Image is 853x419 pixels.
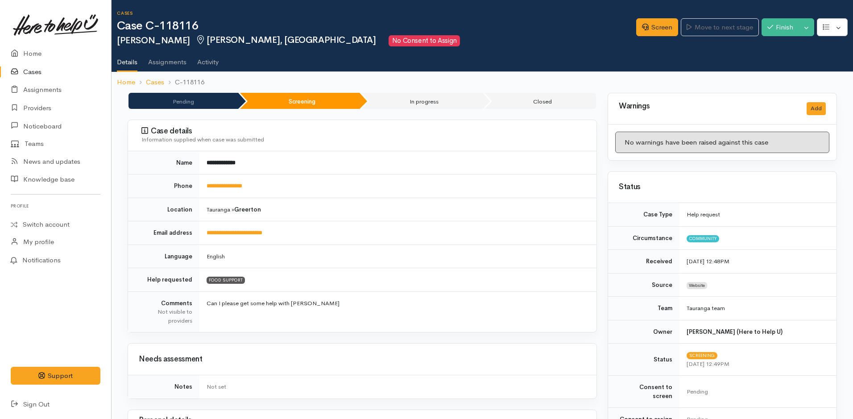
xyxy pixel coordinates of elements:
[762,18,799,37] button: Finish
[389,35,460,46] span: No Consent to Assign
[636,18,678,37] a: Screen
[141,127,586,136] h3: Case details
[199,245,596,268] td: English
[687,360,826,369] div: [DATE] 12:49PM
[361,93,483,109] li: In progress
[608,273,679,297] td: Source
[128,151,199,174] td: Name
[128,245,199,268] td: Language
[117,77,135,87] a: Home
[615,132,829,153] div: No warnings have been raised against this case
[128,93,238,109] li: Pending
[608,376,679,408] td: Consent to screen
[608,320,679,344] td: Owner
[146,77,164,87] a: Cases
[112,72,853,93] nav: breadcrumb
[207,277,245,284] span: FOOD SUPPORT
[687,328,783,336] b: [PERSON_NAME] (Here to Help U)
[687,257,729,265] time: [DATE] 12:48PM
[207,206,261,213] span: Tauranga »
[128,174,199,198] td: Phone
[199,291,596,332] td: Can I please get some help with [PERSON_NAME]
[687,387,826,396] div: Pending
[117,35,636,46] h2: [PERSON_NAME]
[197,46,219,71] a: Activity
[234,206,261,213] b: Greerton
[117,11,636,16] h6: Cases
[484,93,596,109] li: Closed
[207,382,586,391] div: Not set
[128,268,199,292] td: Help requested
[117,46,137,72] a: Details
[148,46,186,71] a: Assignments
[128,198,199,221] td: Location
[679,203,836,226] td: Help request
[681,18,758,37] a: Move to next stage
[608,344,679,376] td: Status
[128,221,199,245] td: Email address
[139,307,192,325] div: Not visible to providers
[619,183,826,191] h3: Status
[619,102,796,111] h3: Warnings
[128,291,199,332] td: Comments
[687,304,725,312] span: Tauranga team
[117,20,636,33] h1: Case C-118116
[608,297,679,320] td: Team
[11,200,100,212] h6: Profile
[687,352,717,359] span: Screening
[141,135,586,144] div: Information supplied when case was submitted
[608,250,679,274] td: Received
[687,282,707,289] span: Website
[240,93,360,109] li: Screening
[608,203,679,226] td: Case Type
[608,226,679,250] td: Circumstance
[195,34,376,46] span: [PERSON_NAME], [GEOGRAPHIC_DATA]
[139,355,586,364] h3: Needs assessment
[687,235,719,242] span: Community
[128,375,199,398] td: Notes
[11,367,100,385] button: Support
[164,77,204,87] li: C-118116
[807,102,826,115] button: Add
